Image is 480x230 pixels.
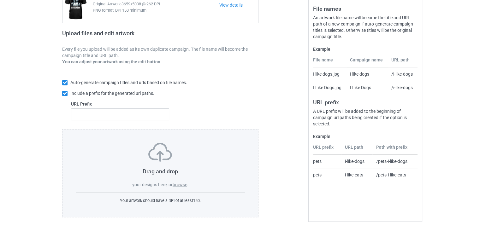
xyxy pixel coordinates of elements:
span: . [187,182,188,187]
td: i-like-dogs [341,155,373,168]
h3: Drag and drop [76,168,245,175]
h3: URL prefix [313,99,418,106]
h3: File names [313,5,418,12]
span: Your artwork should have a DPI of at least 150 . [120,198,201,203]
label: URL Prefix [71,101,169,107]
td: /i-like-dogs [388,67,418,81]
span: Include a prefix for the generated url paths. [70,91,154,96]
td: pets [313,168,341,181]
b: You can adjust your artwork using the edit button. [62,59,162,64]
label: Example [313,46,418,52]
td: i-like-cats [341,168,373,181]
td: I Like Dogs [347,81,388,94]
label: browse [173,182,187,187]
label: Example [313,133,418,140]
td: /pets-i-like-cats [372,168,418,181]
th: URL path [388,57,418,67]
th: Campaign name [347,57,388,67]
td: I like dogs.jpg [313,67,346,81]
h2: Upload files and edit artwork [62,30,180,42]
a: View details [219,2,258,8]
span: Original Artwork 3659x5038 @ 262 DPI [93,1,219,7]
div: A URL prefix will be added to the beginning of campaign url paths being created if the option is ... [313,108,418,127]
td: I Like Dogs.jpg [313,81,346,94]
div: An artwork file name will become the title and URL path of a new campaign if auto-generate campai... [313,14,418,40]
td: /pets-i-like-dogs [372,155,418,168]
th: Path with prefix [372,144,418,155]
span: PNG format, DPI 150 minimum [93,7,219,14]
span: your designs here, or [132,182,173,187]
td: /i-like-dogs [388,81,418,94]
img: svg+xml;base64,PD94bWwgdmVyc2lvbj0iMS4wIiBlbmNvZGluZz0iVVRGLTgiPz4KPHN2ZyB3aWR0aD0iNzVweCIgaGVpZ2... [148,143,172,162]
p: Every file you upload will be added as its own duplicate campaign. The file name will become the ... [62,46,258,59]
th: File name [313,57,346,67]
span: Auto-generate campaign titles and urls based on file names. [70,80,187,85]
th: URL prefix [313,144,341,155]
td: I like dogs [347,67,388,81]
th: URL path [341,144,373,155]
td: pets [313,155,341,168]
